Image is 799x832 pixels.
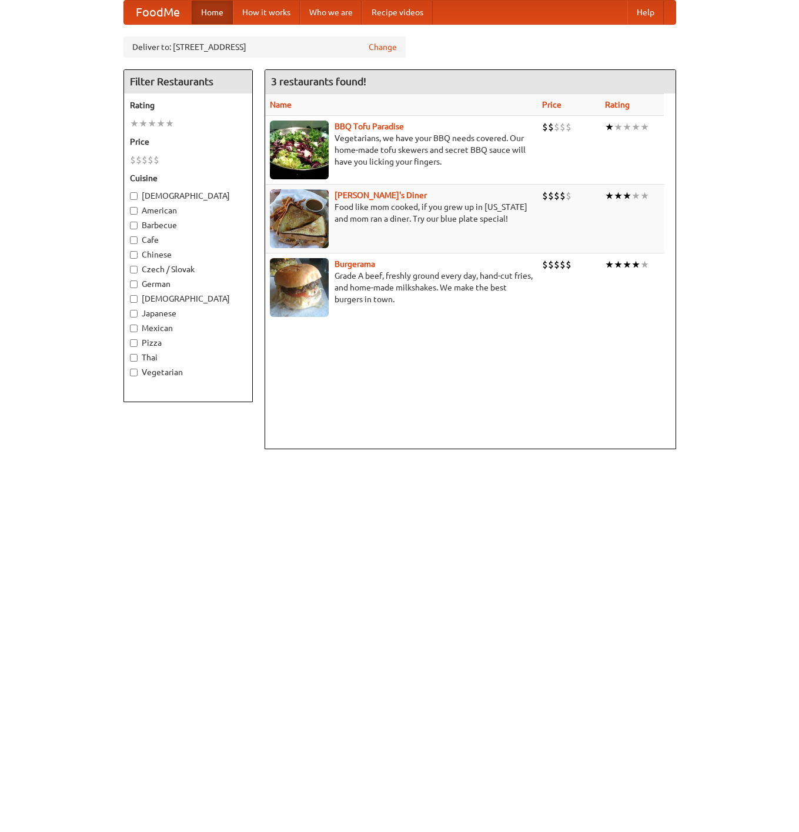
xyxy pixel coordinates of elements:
label: [DEMOGRAPHIC_DATA] [130,190,246,202]
label: Thai [130,352,246,363]
input: Vegetarian [130,369,138,376]
a: Help [627,1,664,24]
input: [DEMOGRAPHIC_DATA] [130,192,138,200]
li: $ [142,153,148,166]
li: ★ [139,117,148,130]
label: German [130,278,246,290]
label: Czech / Slovak [130,263,246,275]
a: Recipe videos [362,1,433,24]
label: Chinese [130,249,246,260]
li: ★ [631,189,640,202]
li: $ [148,153,153,166]
h4: Filter Restaurants [124,70,252,93]
h5: Price [130,136,246,148]
input: German [130,280,138,288]
li: $ [560,258,566,271]
input: Barbecue [130,222,138,229]
a: Price [542,100,561,109]
li: $ [560,189,566,202]
li: ★ [148,117,156,130]
li: $ [566,121,571,133]
li: $ [130,153,136,166]
li: ★ [165,117,174,130]
li: $ [548,258,554,271]
li: ★ [614,258,623,271]
input: Czech / Slovak [130,266,138,273]
li: $ [548,189,554,202]
li: ★ [640,121,649,133]
li: ★ [605,258,614,271]
a: Who we are [300,1,362,24]
a: Change [369,41,397,53]
input: American [130,207,138,215]
li: $ [136,153,142,166]
a: BBQ Tofu Paradise [335,122,404,131]
li: ★ [623,121,631,133]
li: ★ [605,121,614,133]
label: [DEMOGRAPHIC_DATA] [130,293,246,305]
input: Cafe [130,236,138,244]
li: ★ [623,189,631,202]
li: $ [560,121,566,133]
img: tofuparadise.jpg [270,121,329,179]
p: Vegetarians, we have your BBQ needs covered. Our home-made tofu skewers and secret BBQ sauce will... [270,132,533,168]
input: Chinese [130,251,138,259]
h5: Cuisine [130,172,246,184]
li: $ [554,258,560,271]
a: Home [192,1,233,24]
li: ★ [640,258,649,271]
li: $ [548,121,554,133]
label: Japanese [130,308,246,319]
label: Pizza [130,337,246,349]
li: ★ [623,258,631,271]
li: ★ [130,117,139,130]
label: Cafe [130,234,246,246]
a: Burgerama [335,259,375,269]
a: [PERSON_NAME]'s Diner [335,191,427,200]
a: FoodMe [124,1,192,24]
li: $ [554,121,560,133]
label: Barbecue [130,219,246,231]
li: $ [542,258,548,271]
img: burgerama.jpg [270,258,329,317]
img: sallys.jpg [270,189,329,248]
input: Mexican [130,325,138,332]
input: Pizza [130,339,138,347]
li: $ [566,189,571,202]
a: Rating [605,100,630,109]
ng-pluralize: 3 restaurants found! [271,76,366,87]
p: Food like mom cooked, if you grew up in [US_STATE] and mom ran a diner. Try our blue plate special! [270,201,533,225]
input: [DEMOGRAPHIC_DATA] [130,295,138,303]
li: ★ [614,189,623,202]
li: ★ [156,117,165,130]
li: $ [566,258,571,271]
div: Deliver to: [STREET_ADDRESS] [123,36,406,58]
input: Thai [130,354,138,362]
li: $ [542,121,548,133]
p: Grade A beef, freshly ground every day, hand-cut fries, and home-made milkshakes. We make the bes... [270,270,533,305]
label: Mexican [130,322,246,334]
li: ★ [605,189,614,202]
li: ★ [631,258,640,271]
label: American [130,205,246,216]
li: ★ [631,121,640,133]
a: Name [270,100,292,109]
li: ★ [614,121,623,133]
li: $ [554,189,560,202]
h5: Rating [130,99,246,111]
input: Japanese [130,310,138,318]
li: $ [153,153,159,166]
li: $ [542,189,548,202]
li: ★ [640,189,649,202]
a: How it works [233,1,300,24]
label: Vegetarian [130,366,246,378]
